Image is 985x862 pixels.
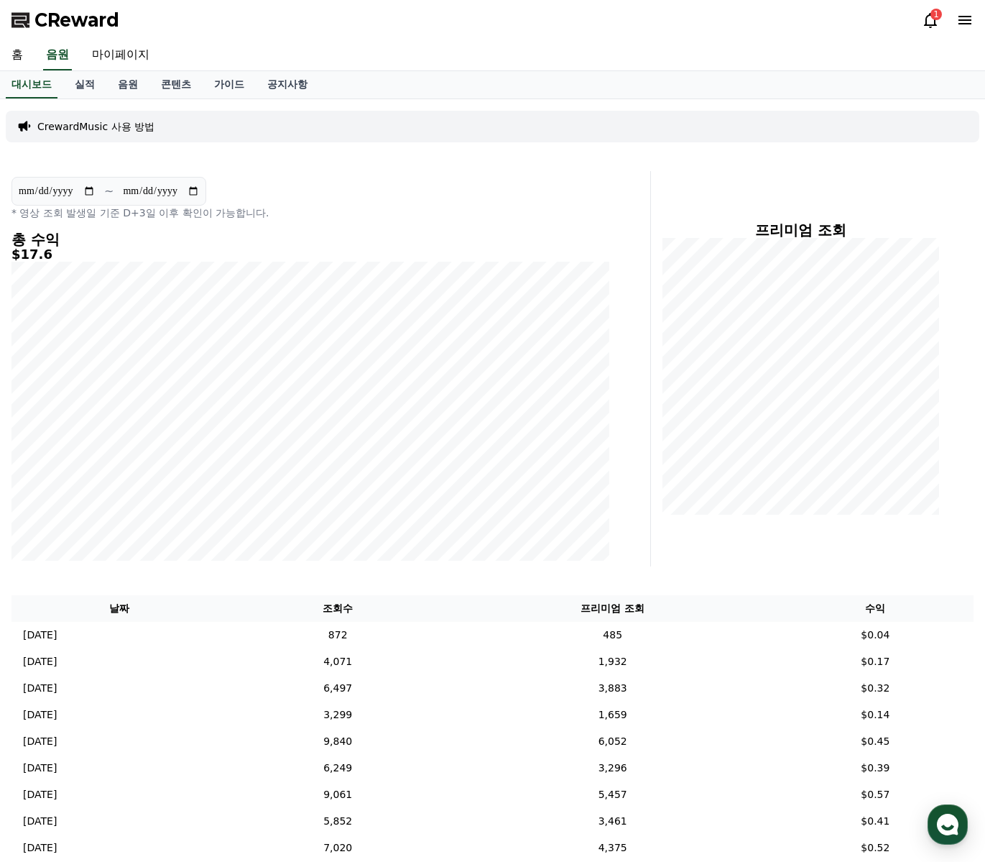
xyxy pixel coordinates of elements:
span: CReward [34,9,119,32]
th: 조회수 [228,595,448,622]
td: $0.41 [777,808,974,835]
td: 9,840 [228,728,448,755]
a: 대화 [95,456,185,492]
td: $0.52 [777,835,974,861]
td: $0.39 [777,755,974,781]
p: * 영상 조회 발생일 기준 D+3일 이후 확인이 가능합니다. [11,206,610,220]
a: 설정 [185,456,276,492]
p: [DATE] [23,707,57,723]
td: $0.57 [777,781,974,808]
a: CReward [11,9,119,32]
td: 6,052 [448,728,777,755]
a: 대시보드 [6,71,57,98]
td: 485 [448,622,777,648]
td: 7,020 [228,835,448,861]
a: 음원 [106,71,149,98]
td: 5,457 [448,781,777,808]
a: CrewardMusic 사용 방법 [37,119,154,134]
a: 1 [922,12,939,29]
td: $0.04 [777,622,974,648]
a: 공지사항 [256,71,319,98]
th: 수익 [777,595,974,622]
td: 4,071 [228,648,448,675]
p: [DATE] [23,814,57,829]
td: 1,932 [448,648,777,675]
td: $0.14 [777,702,974,728]
td: 3,299 [228,702,448,728]
a: 홈 [4,456,95,492]
td: 3,883 [448,675,777,702]
a: 실적 [63,71,106,98]
td: 6,497 [228,675,448,702]
td: 872 [228,622,448,648]
td: $0.32 [777,675,974,702]
p: [DATE] [23,681,57,696]
td: 1,659 [448,702,777,728]
td: 3,461 [448,808,777,835]
p: ~ [104,183,114,200]
p: [DATE] [23,734,57,749]
td: 3,296 [448,755,777,781]
p: [DATE] [23,840,57,856]
p: [DATE] [23,761,57,776]
a: 콘텐츠 [149,71,203,98]
span: 홈 [45,477,54,489]
p: [DATE] [23,654,57,669]
div: 1 [930,9,942,20]
td: $0.17 [777,648,974,675]
td: 9,061 [228,781,448,808]
td: 5,852 [228,808,448,835]
td: $0.45 [777,728,974,755]
a: 마이페이지 [80,40,161,70]
th: 날짜 [11,595,228,622]
p: [DATE] [23,787,57,802]
h4: 프리미엄 조회 [662,222,939,238]
a: 음원 [43,40,72,70]
td: 6,249 [228,755,448,781]
td: 4,375 [448,835,777,861]
span: 설정 [222,477,239,489]
span: 대화 [131,478,149,490]
th: 프리미엄 조회 [448,595,777,622]
p: [DATE] [23,628,57,643]
h4: 총 수익 [11,231,610,247]
a: 가이드 [203,71,256,98]
h5: $17.6 [11,247,610,262]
